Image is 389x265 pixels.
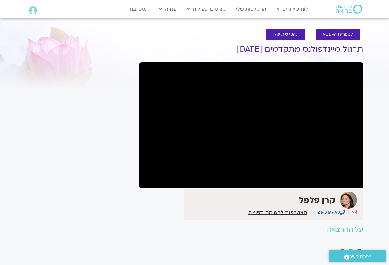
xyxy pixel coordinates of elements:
h1: תרגול מיינדפולנס מתקדמים [DATE] [139,45,363,54]
a: להקלטות שלי [266,29,305,40]
a: 0506216669 [313,209,345,216]
a: תמכו בנו [127,3,152,15]
img: תודעה בריאה [336,5,362,14]
a: לוח שידורים [274,3,311,15]
a: לספריית ה-VOD [316,29,360,40]
span: יצירת קשר [349,253,371,261]
a: ההקלטות שלי [233,3,269,15]
h2: על ההרצאה [139,226,363,233]
img: קרן פלפל [340,192,357,209]
span: לספריית ה-VOD [323,32,353,37]
span: להקלטות שלי [273,32,298,37]
a: הצטרפות לרשימת תפוצה [248,210,307,215]
a: עזרה [156,3,179,15]
a: יצירת קשר [329,250,386,262]
strong: קרן פלפל [299,195,335,206]
a: קורסים ופעילות [184,3,229,15]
